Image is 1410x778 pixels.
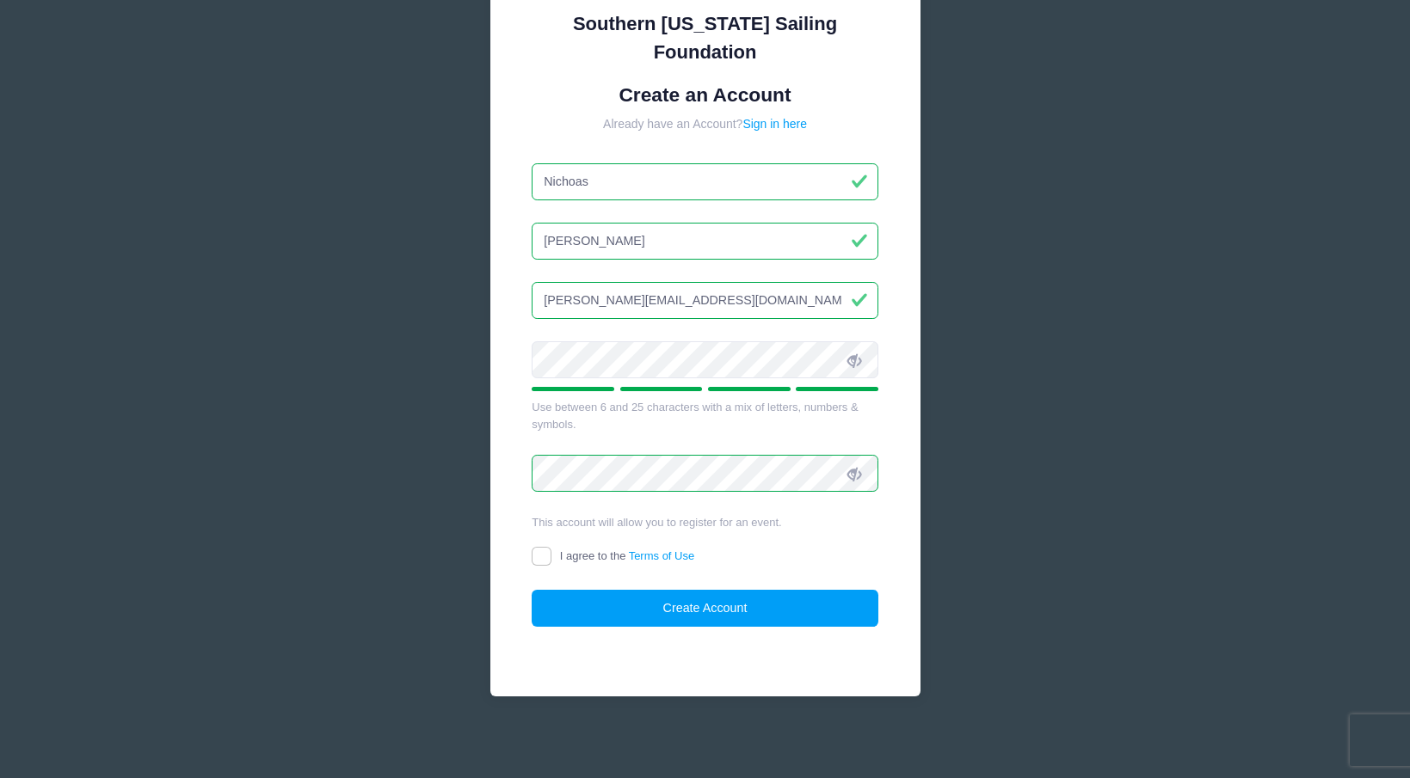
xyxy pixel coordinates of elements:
[532,514,878,531] div: This account will allow you to register for an event.
[532,399,878,432] div: Use between 6 and 25 characters with a mix of letters, numbers & symbols.
[532,547,551,567] input: I agree to theTerms of Use
[532,163,878,200] input: First Name
[560,549,694,562] span: I agree to the
[742,117,807,131] a: Sign in here
[532,282,878,319] input: Email
[629,549,695,562] a: Terms of Use
[532,115,878,133] div: Already have an Account?
[532,223,878,260] input: Last Name
[532,83,878,107] h1: Create an Account
[532,590,878,627] button: Create Account
[532,9,878,66] div: Southern [US_STATE] Sailing Foundation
